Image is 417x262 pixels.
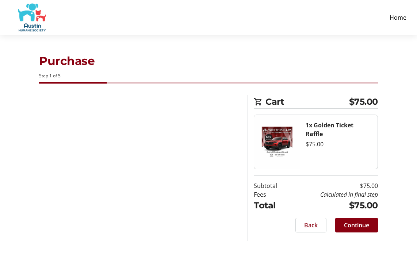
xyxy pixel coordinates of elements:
img: Austin Humane Society's Logo [6,3,58,32]
a: Home [385,11,411,24]
span: Cart [265,95,349,108]
td: Fees [254,190,290,199]
span: Continue [344,221,369,230]
td: $75.00 [290,181,378,190]
h1: Purchase [39,53,378,70]
div: $75.00 [306,140,372,149]
span: Back [304,221,318,230]
td: Total [254,199,290,212]
button: Continue [335,218,378,232]
span: $75.00 [349,95,378,108]
button: Back [295,218,326,232]
div: Step 1 of 5 [39,73,378,79]
strong: 1x Golden Ticket Raffle [306,121,353,138]
td: Subtotal [254,181,290,190]
td: Calculated in final step [290,190,378,199]
img: Golden Ticket Raffle [254,115,300,169]
td: $75.00 [290,199,378,212]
